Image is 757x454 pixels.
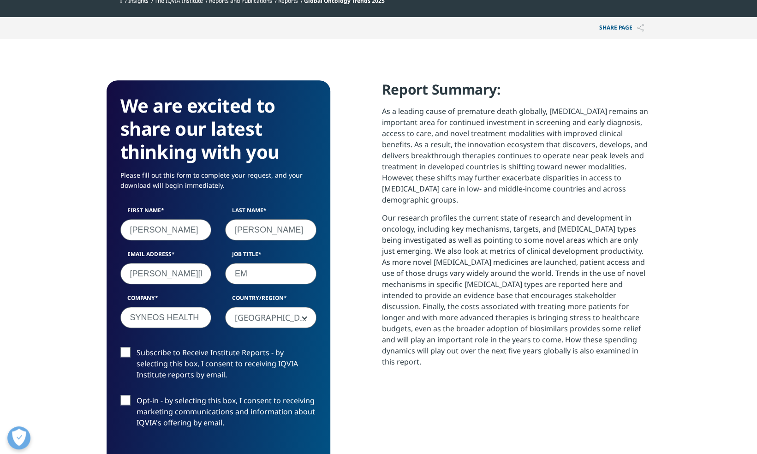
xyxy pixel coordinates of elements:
label: Job Title [225,250,316,263]
p: Please fill out this form to complete your request, and your download will begin immediately. [120,170,316,197]
label: Opt-in - by selecting this box, I consent to receiving marketing communications and information a... [120,395,316,433]
p: Our research profiles the current state of research and development in oncology, including key me... [382,212,651,374]
button: Share PAGEShare PAGE [592,17,651,39]
label: Email Address [120,250,212,263]
label: Country/Region [225,294,316,307]
button: Open Preferences [7,426,30,449]
p: Share PAGE [592,17,651,39]
span: United States [225,307,316,328]
p: As a leading cause of premature death globally, [MEDICAL_DATA] remains an important area for cont... [382,106,651,212]
label: Subscribe to Receive Institute Reports - by selecting this box, I consent to receiving IQVIA Inst... [120,347,316,385]
h4: Report Summary: [382,80,651,106]
label: Last Name [225,206,316,219]
img: Share PAGE [637,24,644,32]
label: Company [120,294,212,307]
span: United States [226,307,316,329]
label: First Name [120,206,212,219]
h3: We are excited to share our latest thinking with you [120,94,316,163]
